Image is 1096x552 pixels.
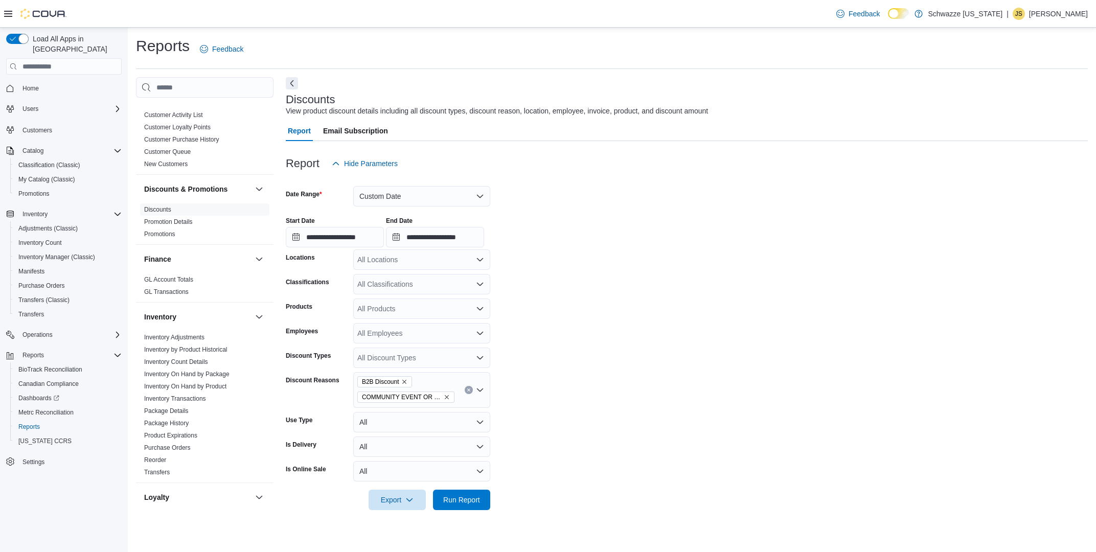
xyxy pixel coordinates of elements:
button: Reports [2,348,126,362]
label: End Date [386,217,413,225]
span: Metrc Reconciliation [18,408,74,417]
a: My Catalog (Classic) [14,173,79,186]
button: Promotions [10,187,126,201]
a: Inventory Manager (Classic) [14,251,99,263]
button: Inventory [2,207,126,221]
a: BioTrack Reconciliation [14,363,86,376]
button: Users [18,103,42,115]
span: Inventory by Product Historical [144,346,227,354]
a: Transfers (Classic) [14,294,74,306]
a: Canadian Compliance [14,378,83,390]
a: Feedback [196,39,247,59]
span: Inventory On Hand by Product [144,382,226,390]
span: Package History [144,419,189,427]
button: Clear input [465,386,473,394]
span: Customer Purchase History [144,135,219,144]
a: Classification (Classic) [14,159,84,171]
span: Customers [22,126,52,134]
span: Purchase Orders [14,280,122,292]
a: Inventory Transactions [144,395,206,402]
button: Settings [2,454,126,469]
label: Is Delivery [286,441,316,449]
button: Adjustments (Classic) [10,221,126,236]
button: My Catalog (Classic) [10,172,126,187]
span: Report [288,121,311,141]
label: Date Range [286,190,322,198]
a: Inventory Adjustments [144,334,204,341]
a: New Customers [144,160,188,168]
span: Home [22,84,39,93]
div: Inventory [136,331,273,482]
span: My Catalog (Classic) [18,175,75,183]
span: Canadian Compliance [14,378,122,390]
span: Catalog [18,145,122,157]
span: Customer Loyalty Points [144,123,211,131]
a: Inventory On Hand by Package [144,371,230,378]
a: Adjustments (Classic) [14,222,82,235]
span: Inventory On Hand by Package [144,370,230,378]
a: Customer Activity List [144,111,203,119]
button: Export [369,490,426,510]
button: Open list of options [476,305,484,313]
span: Transfers [14,308,122,320]
input: Dark Mode [888,8,909,19]
h3: Discounts [286,94,335,106]
button: Remove COMMUNITY EVENT OR B2B from selection in this group [444,394,450,400]
span: BioTrack Reconciliation [18,365,82,374]
nav: Complex example [6,77,122,496]
button: Inventory [18,208,52,220]
button: All [353,412,490,432]
span: Hide Parameters [344,158,398,169]
span: Inventory Manager (Classic) [14,251,122,263]
a: [US_STATE] CCRS [14,435,76,447]
a: Package Details [144,407,189,415]
span: Inventory [18,208,122,220]
button: Open list of options [476,280,484,288]
span: Adjustments (Classic) [18,224,78,233]
span: Promotions [14,188,122,200]
button: Hide Parameters [328,153,402,174]
a: Customer Queue [144,148,191,155]
h3: Loyalty [144,492,169,502]
span: B2B Discount [362,377,399,387]
span: Discounts [144,205,171,214]
a: Promotion Details [144,218,193,225]
button: Open list of options [476,256,484,264]
label: Classifications [286,278,329,286]
button: Canadian Compliance [10,377,126,391]
a: Transfers [144,469,170,476]
button: Customers [2,122,126,137]
a: Settings [18,456,49,468]
button: Open list of options [476,329,484,337]
span: Reports [18,423,40,431]
button: All [353,461,490,481]
a: Inventory On Hand by Product [144,383,226,390]
span: Promotions [144,230,175,238]
h3: Finance [144,254,171,264]
button: Operations [18,329,57,341]
span: B2B Discount [357,376,412,387]
span: Settings [22,458,44,466]
button: Reports [10,420,126,434]
label: Is Online Sale [286,465,326,473]
button: Open list of options [476,386,484,394]
a: Reports [14,421,44,433]
a: Inventory Count Details [144,358,208,365]
a: Customer Purchase History [144,136,219,143]
a: Inventory Count [14,237,66,249]
span: Load All Apps in [GEOGRAPHIC_DATA] [29,34,122,54]
button: Operations [2,328,126,342]
span: JS [1015,8,1022,20]
span: Reports [14,421,122,433]
div: Customer [136,109,273,174]
span: Reports [18,349,122,361]
span: Product Expirations [144,431,197,440]
span: Dashboards [18,394,59,402]
button: Finance [144,254,251,264]
button: Discounts & Promotions [253,183,265,195]
button: Reports [18,349,48,361]
a: Reorder [144,456,166,464]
